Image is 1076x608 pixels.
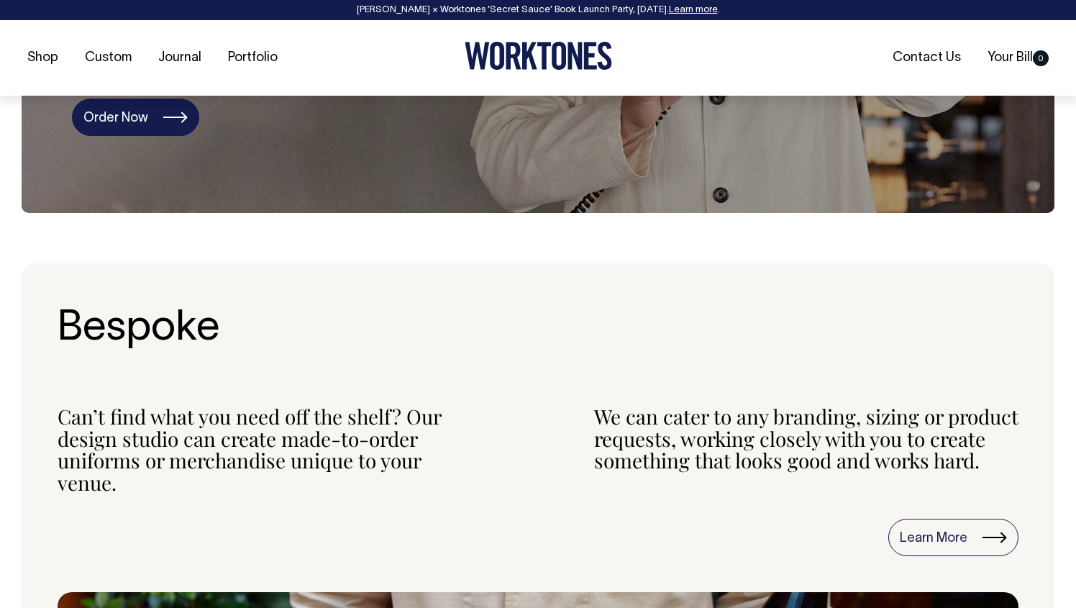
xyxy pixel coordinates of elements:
[14,5,1062,15] div: [PERSON_NAME] × Worktones ‘Secret Sauce’ Book Launch Party, [DATE]. .
[1033,50,1049,66] span: 0
[888,519,1018,556] a: Learn More
[22,46,64,70] a: Shop
[669,6,718,14] a: Learn more
[982,46,1054,70] a: Your Bill0
[887,46,967,70] a: Contact Us
[222,46,283,70] a: Portfolio
[79,46,137,70] a: Custom
[152,46,207,70] a: Journal
[58,307,1018,353] h2: Bespoke
[58,406,482,494] div: Can’t find what you need off the shelf? Our design studio can create made-to-order uniforms or me...
[594,406,1018,494] div: We can cater to any branding, sizing or product requests, working closely with you to create some...
[72,99,199,136] a: Order Now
